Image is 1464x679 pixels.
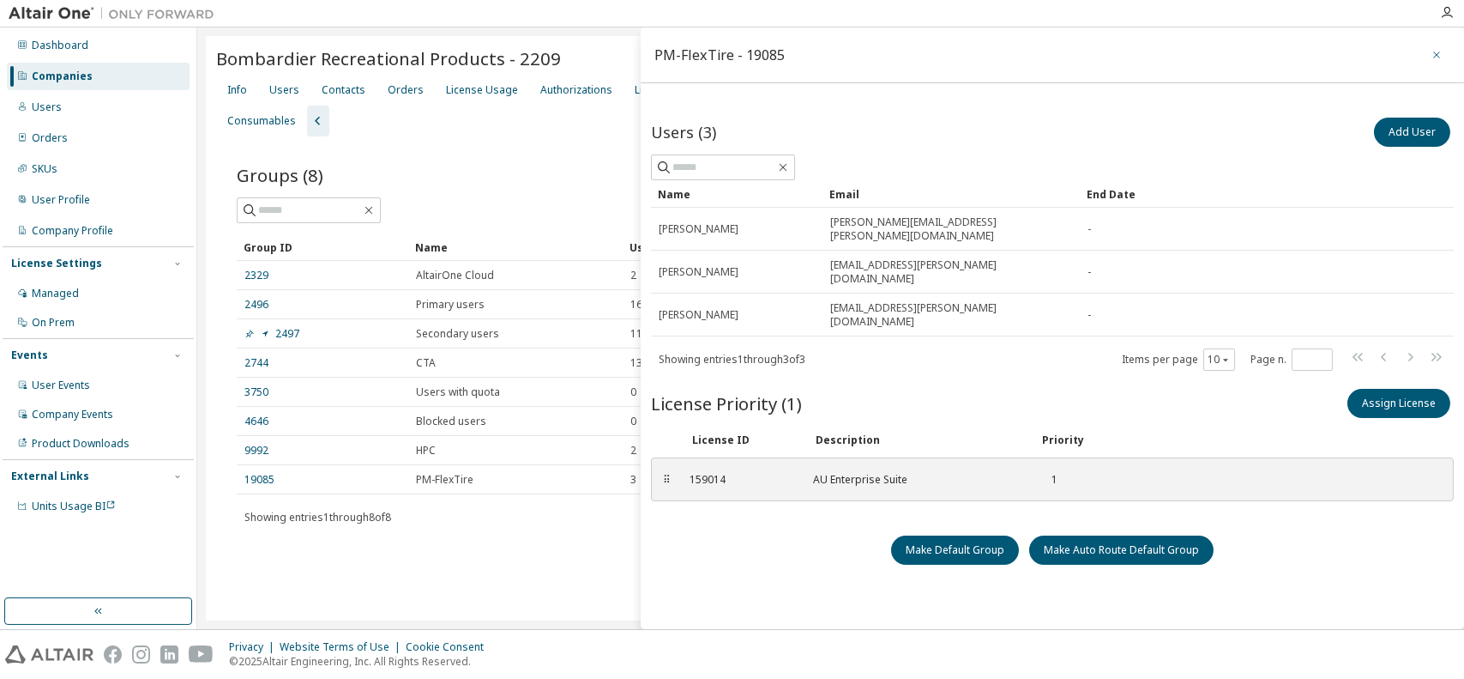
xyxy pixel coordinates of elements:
span: PM-FlexTire [416,473,473,487]
div: 159014 [690,473,792,487]
button: Assign License [1347,389,1450,418]
div: Events [11,349,48,362]
img: instagram.svg [132,646,150,664]
a: 2329 [244,269,268,282]
span: Showing entries 1 through 3 of 3 [659,352,805,367]
div: Users [630,233,1377,261]
div: Users [32,100,62,114]
div: Email [829,180,1073,208]
div: User Events [32,379,90,392]
div: Cookie Consent [406,640,494,654]
span: Bombardier Recreational Products - 2209 [216,46,561,70]
span: - [1087,222,1091,236]
span: [EMAIL_ADDRESS][PERSON_NAME][DOMAIN_NAME] [830,301,1072,329]
a: 2744 [244,356,268,370]
p: © 2025 Altair Engineering, Inc. All Rights Reserved. [229,654,494,669]
span: 13 [630,356,642,370]
div: Name [658,180,816,208]
span: 2 [630,444,636,458]
div: License Priority [635,83,709,97]
button: Make Default Group [891,536,1019,565]
div: User Profile [32,193,90,207]
span: Items per page [1122,349,1235,371]
span: [EMAIL_ADDRESS][PERSON_NAME][DOMAIN_NAME] [830,258,1072,286]
div: License Settings [11,257,102,270]
span: 0 [630,415,636,428]
div: Privacy [229,640,280,654]
a: 4646 [244,415,268,428]
span: Users (3) [651,122,716,142]
div: Orders [32,131,68,145]
span: AltairOne Cloud [416,269,494,282]
div: Managed [32,287,79,300]
button: Add User [1374,118,1450,147]
span: Showing entries 1 through 8 of 8 [244,510,391,524]
button: Make Auto Route Default Group [1029,536,1214,565]
button: 10 [1208,353,1231,367]
span: - [1087,308,1091,322]
span: Units Usage BI [32,499,116,513]
span: Blocked users [416,415,486,428]
span: 16 [630,298,642,312]
span: Groups (8) [237,163,323,187]
div: Companies [32,70,93,83]
div: SKUs [32,162,57,176]
span: Users with quota [416,385,500,399]
div: External Links [11,470,89,483]
span: HPC [416,444,436,458]
a: 2496 [244,298,268,312]
div: Product Downloads [32,437,130,451]
img: linkedin.svg [160,646,178,664]
span: License Priority (1) [651,391,802,415]
img: youtube.svg [189,646,214,664]
div: Orders [388,83,424,97]
span: [PERSON_NAME] [659,265,738,279]
div: Company Profile [32,224,113,238]
div: Description [816,433,1021,447]
div: 1 [1039,473,1057,487]
span: Primary users [416,298,485,312]
div: Dashboard [32,39,88,52]
span: 0 [630,385,636,399]
img: Altair One [9,5,223,22]
div: Consumables [227,114,296,128]
div: License ID [692,433,795,447]
div: Authorizations [540,83,612,97]
div: PM-FlexTire - 19085 [654,48,785,62]
div: Group ID [244,233,401,261]
img: altair_logo.svg [5,646,93,664]
div: End Date [1087,180,1397,208]
span: 2 [630,269,636,282]
div: Priority [1042,433,1084,447]
span: Secondary users [416,327,499,341]
div: ⠿ [662,473,672,487]
a: 3750 [244,385,268,399]
div: Website Terms of Use [280,640,406,654]
div: Company Events [32,408,113,421]
span: Page n. [1250,349,1333,371]
span: [PERSON_NAME] [659,222,738,236]
div: License Usage [446,83,518,97]
span: - [1087,265,1091,279]
img: facebook.svg [104,646,122,664]
div: Users [269,83,299,97]
div: On Prem [32,316,75,330]
span: 113 [630,327,648,341]
div: AU Enterprise Suite [813,473,1019,487]
span: 3 [630,473,636,487]
span: [PERSON_NAME][EMAIL_ADDRESS][PERSON_NAME][DOMAIN_NAME] [830,215,1072,243]
span: CTA [416,356,436,370]
a: 9992 [244,444,268,458]
div: Contacts [322,83,365,97]
a: 19085 [244,473,274,487]
span: [PERSON_NAME] [659,308,738,322]
div: Info [227,83,247,97]
div: Name [415,233,616,261]
a: 2497 [244,327,299,341]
